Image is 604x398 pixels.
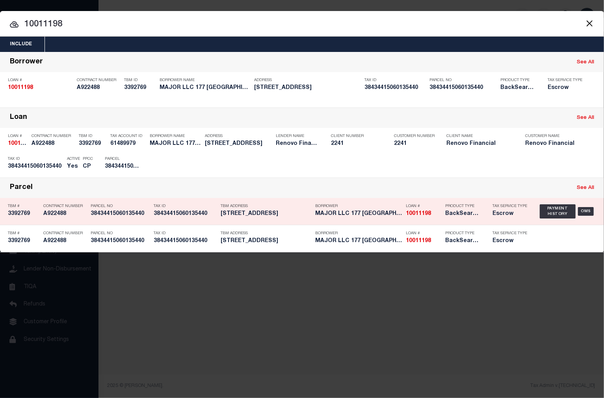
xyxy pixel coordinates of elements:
p: PPCC [83,157,93,161]
h5: Yes [67,163,79,170]
p: Borrower Name [160,78,250,83]
p: Contract Number [32,134,75,139]
h5: 38434415060135440 [429,85,496,91]
h5: 177 HARVARD LAKE WORTH FL 334606332 [254,85,361,91]
p: Parcel No [429,78,496,83]
h5: BackSearch,Escrow [445,211,481,217]
h5: MAJOR LLC 177 HARVARD [315,238,402,244]
p: Customer Number [394,134,435,139]
h5: 61489979 [110,141,146,147]
p: Parcel No [91,204,150,209]
strong: 10011198 [406,211,431,217]
h5: Escrow [492,238,528,244]
div: Parcel [10,183,33,193]
h5: 3392769 [8,211,39,217]
p: Product Type [445,204,481,209]
h5: A922488 [43,238,87,244]
h5: 2241 [331,141,382,147]
p: Address [254,78,361,83]
h5: 3392769 [124,85,156,91]
button: Close [584,18,595,28]
p: Borrower [315,231,402,236]
h5: A922488 [43,211,87,217]
p: Parcel No [91,231,150,236]
p: Product Type [445,231,481,236]
p: TBM # [8,231,39,236]
h5: Renovo Financial [525,141,592,147]
a: See All [577,115,594,120]
h5: 38434415060135440 [8,163,63,170]
p: Client Name [446,134,513,139]
a: See All [577,60,594,65]
p: Loan # [8,78,73,83]
h5: 38434415060135440 [105,163,140,170]
p: Tax ID [154,204,217,209]
a: See All [577,185,594,191]
p: TBM ID [79,134,106,139]
h5: 3392769 [79,141,106,147]
p: Lender Name [276,134,319,139]
p: Contract Number [43,231,87,236]
h5: BackSearch,Escrow [445,238,481,244]
h5: 10011198 [8,141,28,147]
p: Borrower Name [150,134,201,139]
p: TBM ID [124,78,156,83]
h5: 38434415060135440 [154,238,217,244]
h5: 177 HARVARD LAKE WORTH FL 334606332 [221,238,311,244]
p: Tax ID [8,157,63,161]
div: OMS [578,207,594,216]
p: Tax Account ID [110,134,146,139]
h5: 2241 [394,141,433,147]
p: Customer Name [525,134,592,139]
p: Loan # [406,204,441,209]
h5: 10011198 [406,238,441,244]
h5: 10011198 [406,211,441,217]
p: Contract Number [77,78,120,83]
p: Tax Service Type [548,78,587,83]
strong: 10011198 [8,141,33,146]
p: Tax ID [364,78,426,83]
div: Loan [10,113,27,122]
p: TBM Address [221,231,311,236]
h5: 38434415060135440 [364,85,426,91]
h5: 3392769 [8,238,39,244]
h5: 38434415060135440 [154,211,217,217]
p: Loan # [8,134,28,139]
h5: MAJOR LLC 177 HARVARD [315,211,402,217]
p: TBM Address [221,204,311,209]
h5: Renovo Financial [446,141,513,147]
h5: A922488 [77,85,120,91]
h5: 38434415060135440 [91,211,150,217]
p: Borrower [315,204,402,209]
div: Payment History [540,204,576,218]
h5: 10011198 [8,85,73,91]
p: Contract Number [43,204,87,209]
h5: Escrow [548,85,587,91]
p: Loan # [406,231,441,236]
h5: BackSearch,Escrow [500,85,536,91]
h5: Escrow [492,211,528,217]
p: Client Number [331,134,382,139]
strong: 10011198 [8,85,33,91]
p: Tax ID [154,231,217,236]
div: Borrower [10,58,43,67]
h5: 177 HARVARD LAKE WORTH FL 334606332 [205,141,272,147]
p: Active [67,157,80,161]
h5: MAJOR LLC 177 HARVARD [150,141,201,147]
p: Tax Service Type [492,204,528,209]
h5: 38434415060135440 [91,238,150,244]
h5: A922488 [32,141,75,147]
h5: CP [83,163,93,170]
p: TBM # [8,204,39,209]
p: Product Type [500,78,536,83]
h5: Renovo Financial [276,141,319,147]
strong: 10011198 [406,238,431,244]
h5: 177 HARVARD LAKE WORTH FL 334606332 [221,211,311,217]
p: Parcel [105,157,140,161]
p: Address [205,134,272,139]
h5: MAJOR LLC 177 HARVARD [160,85,250,91]
p: Tax Service Type [492,231,528,236]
